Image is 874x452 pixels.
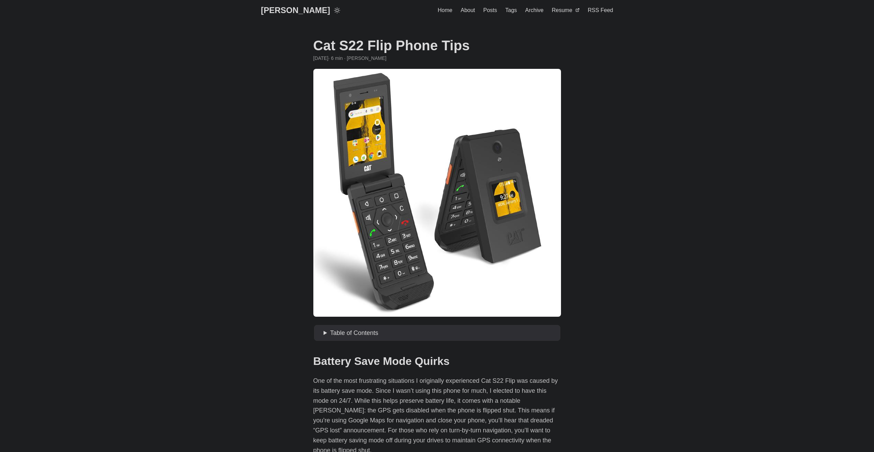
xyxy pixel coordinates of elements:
span: Home [438,7,453,13]
summary: Table of Contents [324,328,558,338]
span: About [461,7,475,13]
span: Resume [552,7,572,13]
span: Table of Contents [330,329,378,336]
h2: Battery Save Mode Quirks [313,355,561,368]
span: Posts [483,7,497,13]
h1: Cat S22 Flip Phone Tips [313,37,561,54]
div: · 6 min · [PERSON_NAME] [313,54,561,62]
span: Tags [505,7,517,13]
span: Archive [525,7,543,13]
span: RSS Feed [588,7,613,13]
span: 2024-11-16 17:32:21 -0400 -0400 [313,54,328,62]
